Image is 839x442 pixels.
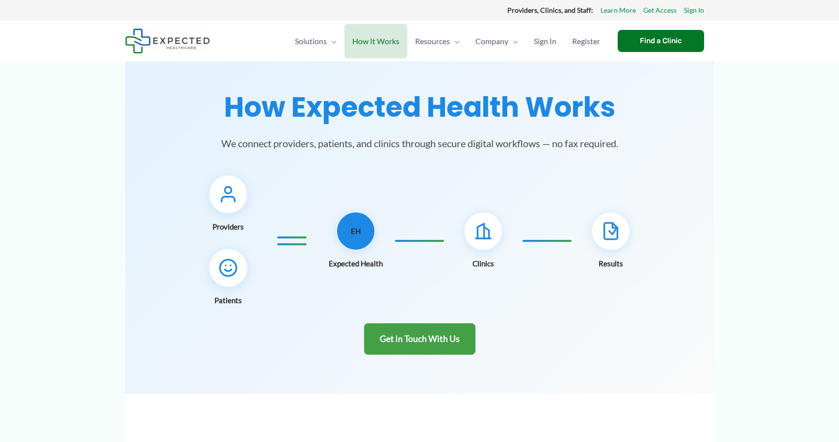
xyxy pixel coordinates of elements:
[684,4,704,17] a: Sign In
[287,24,608,58] nav: Primary Site Navigation
[475,24,508,58] span: Company
[472,257,494,270] span: Clinics
[287,24,344,58] a: SolutionsMenu Toggle
[450,24,460,58] span: Menu Toggle
[199,135,640,151] p: We connect providers, patients, and clinics through secure digital workflows — no fax required.
[295,24,327,58] span: Solutions
[526,24,564,58] a: Sign In
[364,323,475,355] a: Get in Touch With Us
[125,28,210,53] img: Expected Healthcare Logo - side, dark font, small
[415,24,450,58] span: Resources
[643,4,677,17] a: Get Access
[214,293,242,307] span: Patients
[352,24,399,58] span: How It Works
[564,24,608,58] a: Register
[507,6,593,14] strong: Providers, Clinics, and Staff:
[351,224,361,238] span: EH
[344,24,407,58] a: How It Works
[508,24,518,58] span: Menu Toggle
[599,257,623,270] span: Results
[329,257,383,270] span: Expected Health
[534,24,556,58] span: Sign In
[212,220,244,234] span: Providers
[137,91,702,124] h1: How Expected Health Works
[601,4,636,17] a: Learn More
[468,24,526,58] a: CompanyMenu Toggle
[407,24,468,58] a: ResourcesMenu Toggle
[618,30,704,52] a: Find a Clinic
[327,24,337,58] span: Menu Toggle
[572,24,600,58] span: Register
